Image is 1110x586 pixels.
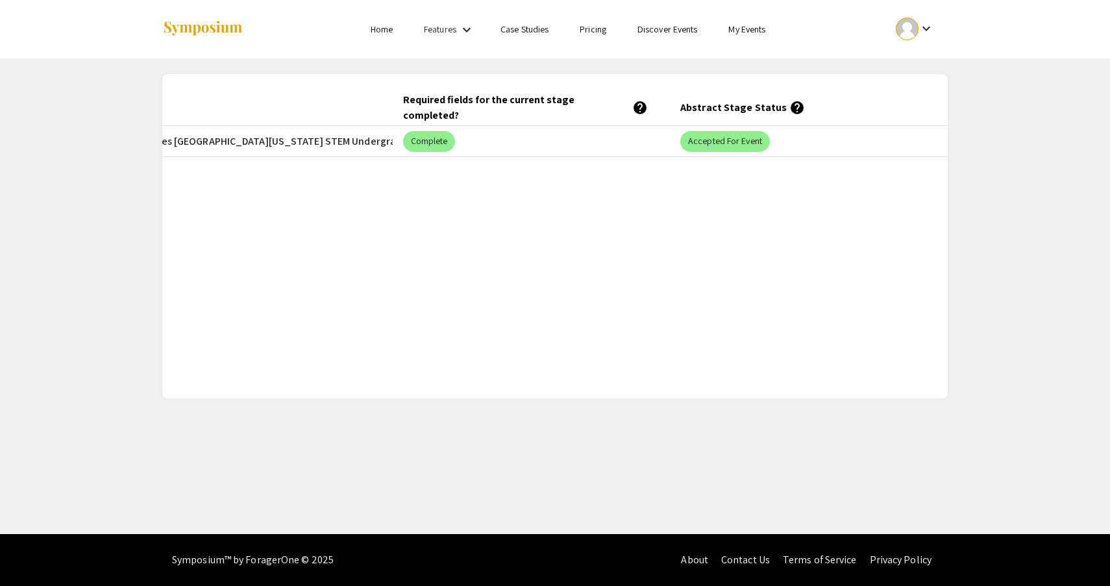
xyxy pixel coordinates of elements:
[919,21,934,36] mat-icon: Expand account dropdown
[580,23,606,35] a: Pricing
[783,553,857,567] a: Terms of Service
[424,23,456,35] a: Features
[371,23,393,35] a: Home
[10,528,55,576] iframe: Chat
[670,90,948,126] mat-header-cell: Abstract Stage Status
[172,534,334,586] div: Symposium™ by ForagerOne © 2025
[403,131,456,152] mat-chip: Complete
[882,14,948,43] button: Expand account dropdown
[500,23,549,35] a: Case Studies
[680,131,770,152] mat-chip: Accepted for Event
[637,23,698,35] a: Discover Events
[632,100,648,116] mat-icon: help
[459,22,475,38] mat-icon: Expand Features list
[403,92,660,123] div: Required fields for the current stage completed?help
[721,553,770,567] a: Contact Us
[403,92,648,123] div: Required fields for the current stage completed?
[162,20,243,38] img: Symposium by ForagerOne
[115,126,393,157] mat-cell: 2025 Life Sciences [GEOGRAPHIC_DATA][US_STATE] STEM Undergraduate Symposium
[728,23,765,35] a: My Events
[681,553,708,567] a: About
[789,100,805,116] mat-icon: help
[870,553,931,567] a: Privacy Policy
